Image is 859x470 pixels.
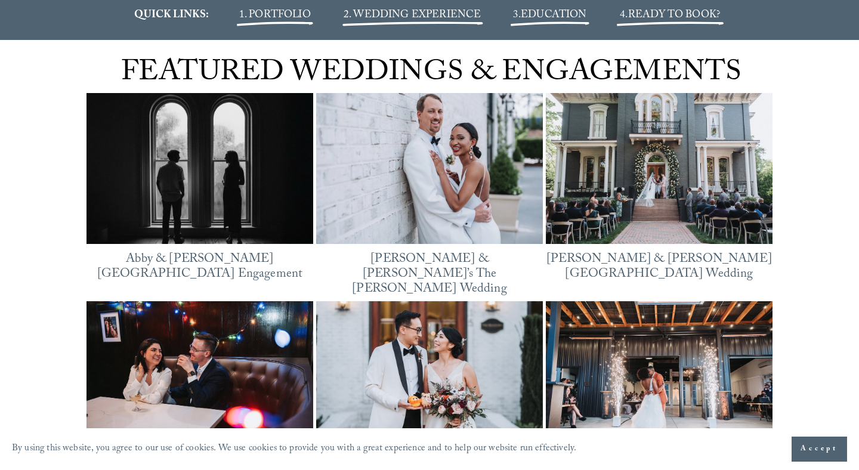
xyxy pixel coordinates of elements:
a: [PERSON_NAME] & [PERSON_NAME][GEOGRAPHIC_DATA] Wedding [546,249,772,285]
img: Justine &amp; Xinli’s The Bradford Wedding [316,301,543,452]
button: Accept [792,437,847,462]
a: Abby &amp; Reed’s Heights House Hotel Engagement [86,93,313,244]
a: Abby & [PERSON_NAME][GEOGRAPHIC_DATA] Engagement [97,249,303,285]
span: 4. [620,7,628,24]
img: Shamir &amp; Keegan’s The Meadows Raleigh Wedding [546,301,773,452]
a: 2. WEDDING EXPERIENCE [344,7,481,24]
img: Bella &amp; Mike’s The Maxwell Raleigh Wedding [316,84,543,253]
a: READY TO BOOK? [628,7,720,24]
span: Accept [801,443,838,455]
img: Chantel &amp; James’ Heights House Hotel Wedding [546,93,773,244]
img: Abby &amp; Reed’s Heights House Hotel Engagement [86,84,313,253]
strong: QUICK LINKS: [134,7,209,24]
a: EDUCATION [521,7,587,24]
span: FEATURED WEDDINGS & ENGAGEMENTS [121,50,741,100]
img: Lorena &amp; Tom’s Downtown Durham Engagement [86,301,313,452]
span: 3. [513,7,587,24]
a: Bella &amp; Mike’s The Maxwell Raleigh Wedding [316,93,543,244]
a: 1. PORTFOLIO [239,7,311,24]
a: [PERSON_NAME] & [PERSON_NAME]’s The [PERSON_NAME] Wedding [352,249,507,300]
p: By using this website, you agree to our use of cookies. We use cookies to provide you with a grea... [12,440,576,459]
